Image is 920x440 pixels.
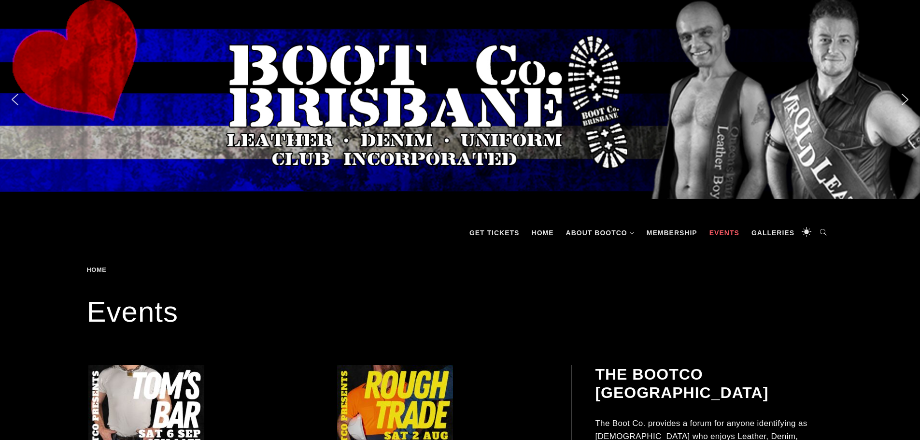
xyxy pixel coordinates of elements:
[527,218,559,247] a: Home
[465,218,524,247] a: GET TICKETS
[87,267,151,273] div: Breadcrumbs
[87,293,834,331] h1: Events
[642,218,702,247] a: Membership
[897,92,913,107] img: next arrow
[87,266,110,273] a: Home
[705,218,744,247] a: Events
[561,218,639,247] a: About BootCo
[747,218,799,247] a: Galleries
[595,365,832,402] h2: The BootCo [GEOGRAPHIC_DATA]
[7,92,23,107] img: previous arrow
